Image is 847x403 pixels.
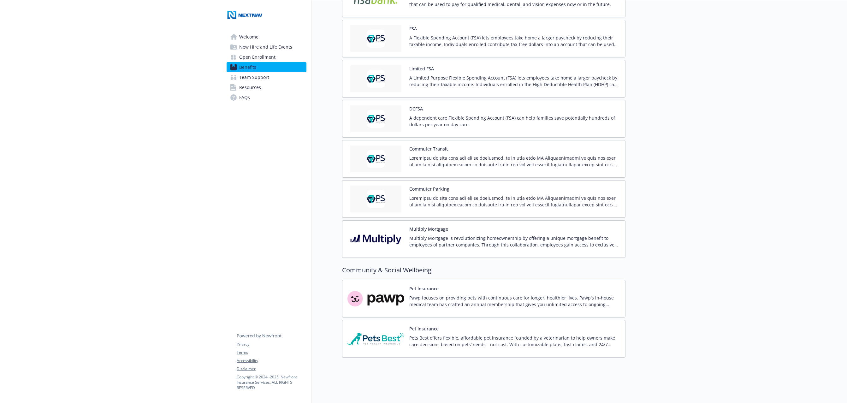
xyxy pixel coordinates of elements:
p: Multiply Mortgage is revolutionizing homeownership by offering a unique mortgage benefit to emplo... [409,235,620,248]
button: Pet Insurance [409,325,439,332]
img: Pawp carrier logo [347,285,404,312]
button: Multiply Mortgage [409,226,448,232]
span: Team Support [239,72,269,82]
h2: Community & Social Wellbeing [342,265,625,275]
button: Commuter Parking [409,186,449,192]
a: Terms [237,350,306,355]
span: Open Enrollment [239,52,275,62]
a: Disclaimer [237,366,306,372]
button: Commuter Transit [409,145,448,152]
p: Loremipsu do sita cons adi eli se doeiusmod, te in utla etdo MA Aliquaenimadmi ve quis nos exer u... [409,155,620,168]
p: A Limited Purpose Flexible Spending Account (FSA) lets employees take home a larger paycheck by r... [409,74,620,88]
a: Benefits [227,62,306,72]
span: FAQs [239,92,250,103]
a: Open Enrollment [227,52,306,62]
p: A dependent care Flexible Spending Account (FSA) can help families save potentially hundreds of d... [409,115,620,128]
a: New Hire and Life Events [227,42,306,52]
span: New Hire and Life Events [239,42,292,52]
p: Copyright © 2024 - 2025 , Newfront Insurance Services, ALL RIGHTS RESERVED [237,374,306,390]
a: Privacy [237,341,306,347]
p: Pawp focuses on providing pets with continuous care for longer, healthier lives. Pawp's in-house ... [409,294,620,308]
span: Benefits [239,62,256,72]
a: Resources [227,82,306,92]
p: Pets Best offers flexible, affordable pet insurance founded by a veterinarian to help owners make... [409,335,620,348]
button: Pet Insurance [409,285,439,292]
button: DCFSA [409,105,423,112]
p: Loremipsu do sita cons adi eli se doeiusmod, te in utla etdo MA Aliquaenimadmi ve quis nos exer u... [409,195,620,208]
img: PS Administrators carrier logo [347,186,404,212]
a: Team Support [227,72,306,82]
span: Welcome [239,32,258,42]
img: Pets Best Insurance Services carrier logo [347,325,404,352]
a: Accessibility [237,358,306,364]
span: Resources [239,82,261,92]
img: PS Administrators carrier logo [347,65,404,92]
button: Limited FSA [409,65,434,72]
a: Welcome [227,32,306,42]
img: Multiply Mortgage carrier logo [347,226,404,252]
img: PS Administrators carrier logo [347,25,404,52]
p: A Flexible Spending Account (FSA) lets employees take home a larger paycheck by reducing their ta... [409,34,620,48]
img: PS Administrators carrier logo [347,145,404,172]
img: PS Administrators carrier logo [347,105,404,132]
button: FSA [409,25,417,32]
a: FAQs [227,92,306,103]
